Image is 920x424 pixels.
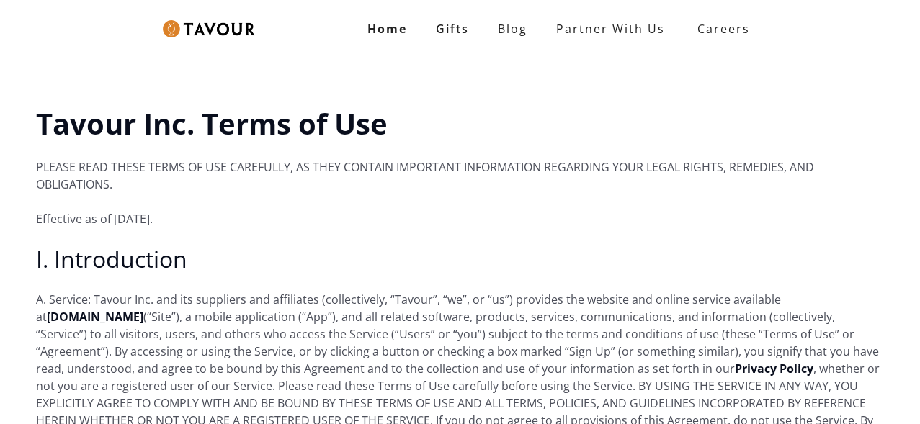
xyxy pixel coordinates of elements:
[47,309,143,325] a: [DOMAIN_NAME]
[367,21,407,37] strong: Home
[542,14,679,43] a: partner with us
[36,158,884,193] p: PLEASE READ THESE TERMS OF USE CAREFULLY, AS THEY CONTAIN IMPORTANT INFORMATION REGARDING YOUR LE...
[36,104,388,143] strong: Tavour Inc. Terms of Use
[353,14,421,43] a: Home
[36,210,884,227] p: Effective as of [DATE].
[679,9,761,49] a: Careers
[421,14,483,43] a: Gifts
[735,361,813,376] a: Privacy Policy
[483,14,542,43] a: Blog
[36,245,884,274] h2: I. Introduction
[697,14,750,43] strong: Careers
